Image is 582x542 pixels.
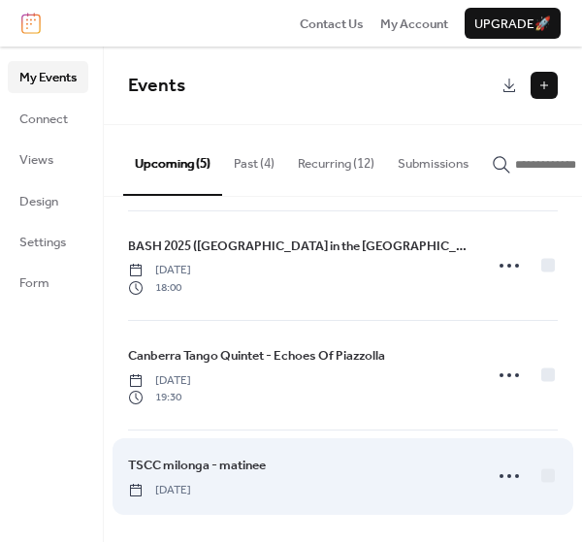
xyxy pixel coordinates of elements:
[128,262,191,279] span: [DATE]
[128,389,191,406] span: 19:30
[8,226,88,257] a: Settings
[19,273,49,293] span: Form
[128,346,385,366] span: Canberra Tango Quintet - Echoes Of Piazzolla
[19,110,68,129] span: Connect
[128,372,191,390] span: [DATE]
[286,125,386,193] button: Recurring (12)
[222,125,286,193] button: Past (4)
[128,236,470,257] a: BASH 2025 ([GEOGRAPHIC_DATA] in the [GEOGRAPHIC_DATA])
[128,456,266,475] span: TSCC milonga - matinee
[300,14,364,33] a: Contact Us
[8,267,88,298] a: Form
[128,279,191,297] span: 18:00
[8,61,88,92] a: My Events
[474,15,551,34] span: Upgrade 🚀
[380,15,448,34] span: My Account
[465,8,561,39] button: Upgrade🚀
[8,103,88,134] a: Connect
[19,192,58,211] span: Design
[128,237,470,256] span: BASH 2025 ([GEOGRAPHIC_DATA] in the [GEOGRAPHIC_DATA])
[128,68,185,104] span: Events
[300,15,364,34] span: Contact Us
[123,125,222,195] button: Upcoming (5)
[128,482,191,499] span: [DATE]
[19,150,53,170] span: Views
[128,345,385,367] a: Canberra Tango Quintet - Echoes Of Piazzolla
[19,233,66,252] span: Settings
[128,455,266,476] a: TSCC milonga - matinee
[380,14,448,33] a: My Account
[19,68,77,87] span: My Events
[8,185,88,216] a: Design
[386,125,480,193] button: Submissions
[21,13,41,34] img: logo
[8,143,88,175] a: Views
